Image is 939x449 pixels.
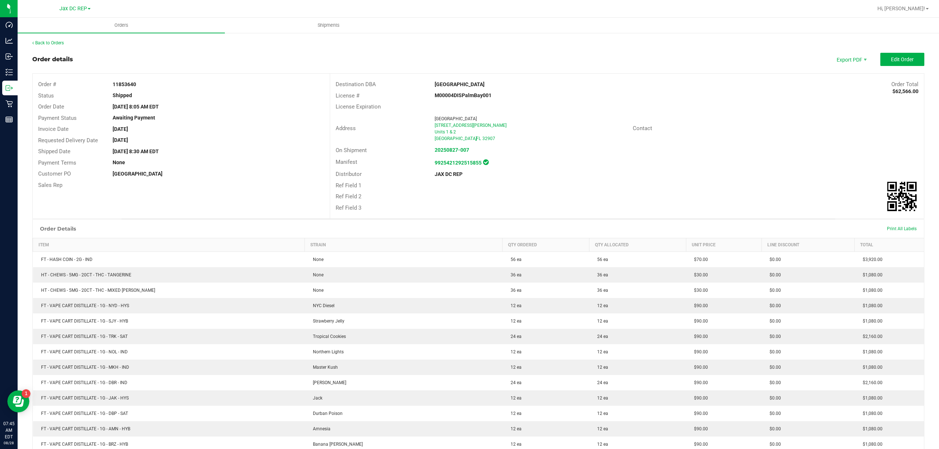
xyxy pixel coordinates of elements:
[37,395,129,401] span: FT - VAPE CART DISTILLATE - 1G - JAK - HYS
[309,272,324,277] span: None
[6,53,13,60] inline-svg: Inbound
[37,257,92,262] span: FT - HASH COIN - 2G - IND
[859,272,883,277] span: $1,080.00
[309,365,338,370] span: Master Kush
[766,442,781,447] span: $0.00
[633,125,652,132] span: Contact
[435,147,469,153] a: 20250827-007
[113,92,132,98] strong: Shipped
[435,160,482,166] a: 9925421292515855
[507,272,522,277] span: 36 ea
[336,125,356,132] span: Address
[309,442,363,447] span: Banana [PERSON_NAME]
[593,426,608,431] span: 12 ea
[766,395,781,401] span: $0.00
[859,319,883,324] span: $1,080.00
[859,442,883,447] span: $1,080.00
[766,426,781,431] span: $0.00
[305,238,503,252] th: Strain
[309,380,346,385] span: [PERSON_NAME]
[690,442,708,447] span: $90.00
[7,390,29,412] iframe: Resource center
[507,395,522,401] span: 12 ea
[507,288,522,293] span: 36 ea
[32,55,73,64] div: Order details
[483,158,489,166] span: In Sync
[38,92,54,99] span: Status
[859,288,883,293] span: $1,080.00
[225,18,432,33] a: Shipments
[859,365,883,370] span: $1,080.00
[877,5,925,11] span: Hi, [PERSON_NAME]!
[435,116,477,121] span: [GEOGRAPHIC_DATA]
[105,22,138,29] span: Orders
[336,182,361,189] span: Ref Field 1
[113,115,155,121] strong: Awaiting Payment
[336,92,359,99] span: License #
[507,411,522,416] span: 12 ea
[435,92,492,98] strong: M00004DISPalmBay001
[507,426,522,431] span: 12 ea
[766,349,781,354] span: $0.00
[859,257,883,262] span: $3,920.00
[859,395,883,401] span: $1,080.00
[309,288,324,293] span: None
[37,303,129,308] span: FT - VAPE CART DISTILLATE - 1G - NYD - HYS
[38,126,69,132] span: Invoice Date
[690,349,708,354] span: $90.00
[507,257,522,262] span: 56 ea
[475,136,476,141] span: ,
[37,442,128,447] span: FT - VAPE CART DISTILLATE - 1G - BRZ - HYB
[593,272,608,277] span: 36 ea
[37,426,130,431] span: FT - VAPE CART DISTILLATE - 1G - AMN - HYB
[690,303,708,308] span: $90.00
[435,123,507,128] span: [STREET_ADDRESS][PERSON_NAME]
[435,129,456,135] span: Units 1 & 2
[435,171,463,177] strong: JAX DC REP
[766,380,781,385] span: $0.00
[593,411,608,416] span: 12 ea
[336,103,381,110] span: License Expiration
[38,115,77,121] span: Payment Status
[690,395,708,401] span: $90.00
[482,136,495,141] span: 32907
[38,182,62,188] span: Sales Rep
[37,365,129,370] span: FT - VAPE CART DISTILLATE - 1G - MKH - IND
[336,171,362,177] span: Distributor
[859,349,883,354] span: $1,080.00
[593,257,608,262] span: 56 ea
[6,116,13,123] inline-svg: Reports
[435,136,477,141] span: [GEOGRAPHIC_DATA]
[766,272,781,277] span: $0.00
[690,365,708,370] span: $90.00
[593,288,608,293] span: 36 ea
[690,411,708,416] span: $90.00
[59,5,87,12] span: Jax DC REP
[507,349,522,354] span: 12 ea
[309,319,344,324] span: Strawberry Jelly
[435,81,485,87] strong: [GEOGRAPHIC_DATA]
[507,365,522,370] span: 12 ea
[891,81,918,88] span: Order Total
[113,159,125,165] strong: None
[37,380,127,385] span: FT - VAPE CART DISTILLATE - 1G - DBR - IND
[38,103,64,110] span: Order Date
[593,334,608,339] span: 24 ea
[690,288,708,293] span: $30.00
[593,303,608,308] span: 12 ea
[6,21,13,29] inline-svg: Dashboard
[37,319,128,324] span: FT - VAPE CART DISTILLATE - 1G - SJY - HYB
[855,238,924,252] th: Total
[6,100,13,107] inline-svg: Retail
[829,53,873,66] li: Export PDF
[507,334,522,339] span: 24 ea
[336,159,357,165] span: Manifest
[3,420,14,440] p: 07:45 AM EDT
[880,53,924,66] button: Edit Order
[308,22,350,29] span: Shipments
[113,171,162,177] strong: [GEOGRAPHIC_DATA]
[891,56,914,62] span: Edit Order
[593,442,608,447] span: 12 ea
